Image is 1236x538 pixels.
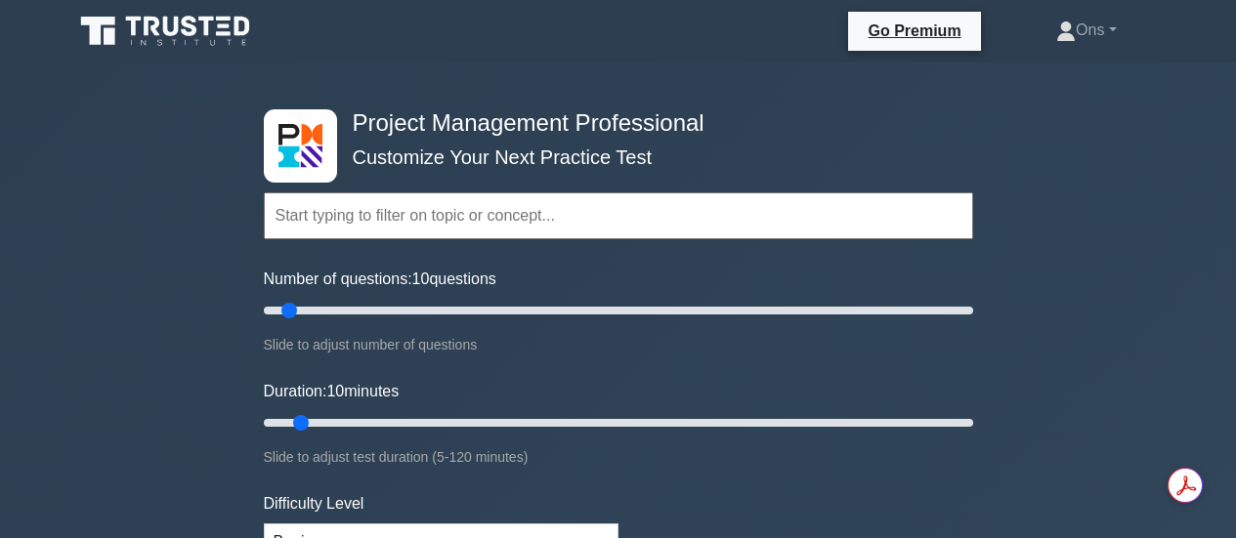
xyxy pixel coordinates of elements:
[326,383,344,399] span: 10
[264,445,973,469] div: Slide to adjust test duration (5-120 minutes)
[264,192,973,239] input: Start typing to filter on topic or concept...
[264,380,400,403] label: Duration: minutes
[412,270,430,287] span: 10
[1009,11,1163,50] a: Ons
[264,492,364,516] label: Difficulty Level
[264,268,496,291] label: Number of questions: questions
[264,333,973,356] div: Slide to adjust number of questions
[856,19,972,43] a: Go Premium
[345,109,877,138] h4: Project Management Professional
